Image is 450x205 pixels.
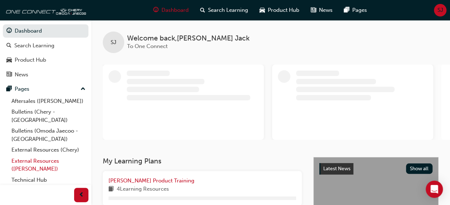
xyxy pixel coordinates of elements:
span: Product Hub [268,6,299,14]
span: Search Learning [208,6,248,14]
a: [PERSON_NAME] Product Training [108,177,296,185]
span: prev-icon [79,191,84,200]
a: Dashboard [3,24,88,38]
a: News [3,68,88,81]
div: Pages [15,85,29,93]
a: External Resources (Chery) [9,144,88,156]
span: up-icon [81,85,86,94]
a: news-iconNews [305,3,338,18]
span: Pages [352,6,367,14]
a: Aftersales ([PERSON_NAME]) [9,96,88,107]
span: search-icon [6,43,11,49]
a: Bulletins (Chery - [GEOGRAPHIC_DATA]) [9,106,88,125]
span: Welcome back , [PERSON_NAME] Jack [127,34,250,43]
div: News [15,71,28,79]
span: [PERSON_NAME] Product Training [108,177,194,184]
span: pages-icon [344,6,349,15]
a: car-iconProduct Hub [254,3,305,18]
span: book-icon [108,185,114,194]
span: guage-icon [6,28,12,34]
span: SJ [111,38,116,47]
a: Latest NewsShow all [319,163,432,175]
span: car-icon [260,6,265,15]
h3: My Learning Plans [103,157,302,165]
span: To One Connect [127,43,168,49]
a: Product Hub [3,53,88,67]
button: Pages [3,82,88,96]
div: Product Hub [15,56,46,64]
a: Search Learning [3,39,88,52]
a: Technical Hub ([PERSON_NAME]) [9,175,88,194]
a: search-iconSearch Learning [194,3,254,18]
span: pages-icon [6,86,12,92]
a: pages-iconPages [338,3,373,18]
a: Bulletins (Omoda Jaecoo - [GEOGRAPHIC_DATA]) [9,125,88,144]
span: 4 Learning Resources [117,185,169,194]
span: news-icon [311,6,316,15]
a: External Resources ([PERSON_NAME]) [9,156,88,175]
span: car-icon [6,57,12,63]
div: Open Intercom Messenger [426,181,443,198]
div: Search Learning [14,42,54,50]
span: search-icon [200,6,205,15]
img: oneconnect [4,3,86,17]
button: DashboardSearch LearningProduct HubNews [3,23,88,82]
button: Show all [406,163,433,174]
span: news-icon [6,72,12,78]
a: guage-iconDashboard [147,3,194,18]
span: guage-icon [153,6,159,15]
span: News [319,6,333,14]
span: SJ [437,6,443,14]
span: Latest News [323,166,350,172]
button: SJ [434,4,446,16]
span: Dashboard [161,6,189,14]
